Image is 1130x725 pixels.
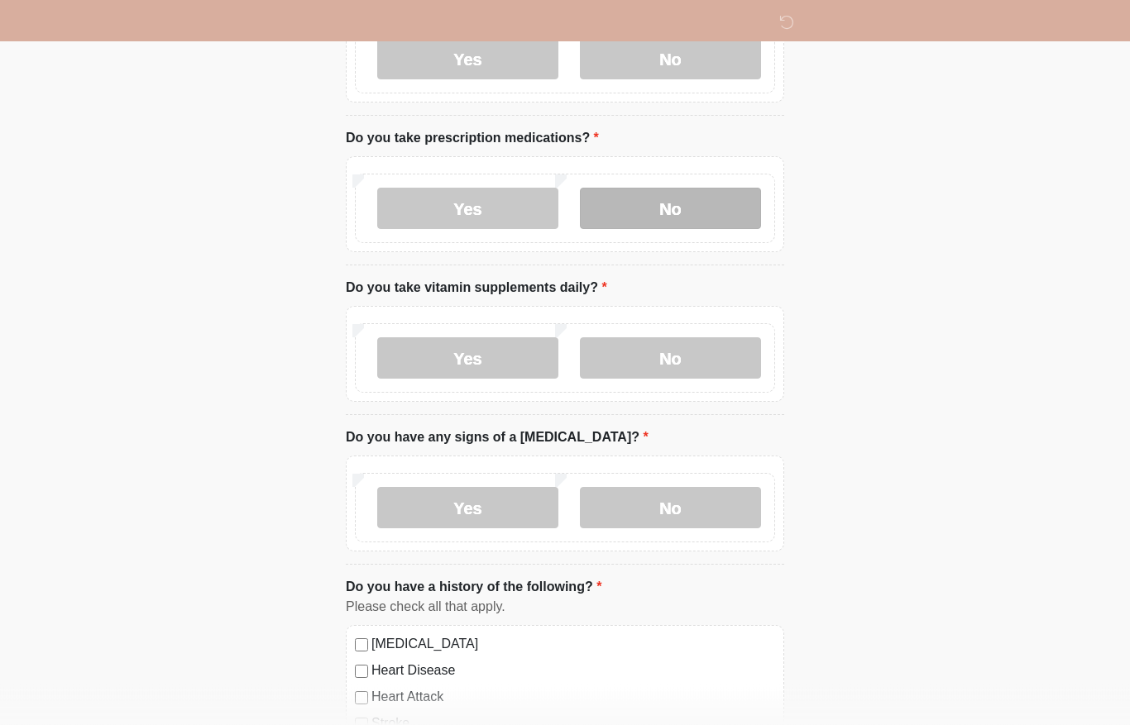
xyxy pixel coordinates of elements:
[355,692,368,705] input: Heart Attack
[346,129,599,149] label: Do you take prescription medications?
[377,488,558,529] label: Yes
[346,578,601,598] label: Do you have a history of the following?
[355,639,368,652] input: [MEDICAL_DATA]
[346,598,784,618] div: Please check all that apply.
[355,665,368,679] input: Heart Disease
[377,188,558,230] label: Yes
[371,661,775,681] label: Heart Disease
[377,39,558,80] label: Yes
[346,428,649,448] label: Do you have any signs of a [MEDICAL_DATA]?
[329,12,351,33] img: DM Wellness & Aesthetics Logo
[371,635,775,655] label: [MEDICAL_DATA]
[377,338,558,379] label: Yes
[580,39,761,80] label: No
[580,338,761,379] label: No
[346,279,607,298] label: Do you take vitamin supplements daily?
[580,488,761,529] label: No
[371,688,775,708] label: Heart Attack
[580,188,761,230] label: No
